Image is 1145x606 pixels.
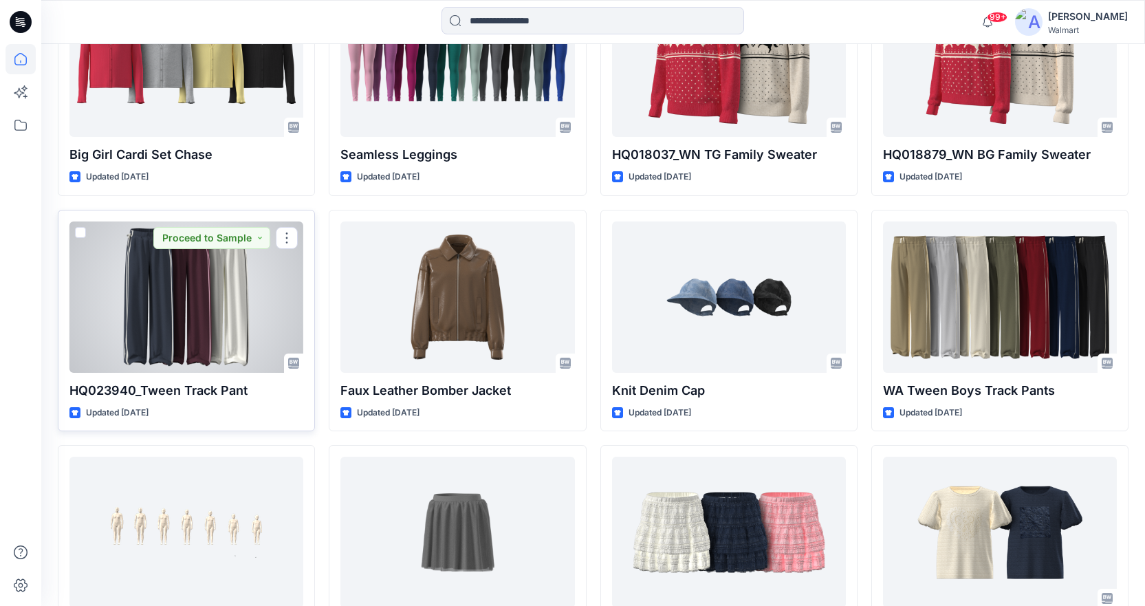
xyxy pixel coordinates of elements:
[86,406,149,420] p: Updated [DATE]
[340,381,574,400] p: Faux Leather Bomber Jacket
[357,406,419,420] p: Updated [DATE]
[899,170,962,184] p: Updated [DATE]
[612,381,846,400] p: Knit Denim Cap
[340,221,574,373] a: Faux Leather Bomber Jacket
[357,170,419,184] p: Updated [DATE]
[883,381,1117,400] p: WA Tween Boys Track Pants
[1048,25,1128,35] div: Walmart
[69,221,303,373] a: HQ023940_Tween Track Pant
[629,406,691,420] p: Updated [DATE]
[86,170,149,184] p: Updated [DATE]
[69,145,303,164] p: Big Girl Cardi Set Chase
[69,381,303,400] p: HQ023940_Tween Track Pant
[612,145,846,164] p: HQ018037_WN TG Family Sweater
[883,145,1117,164] p: HQ018879_WN BG Family Sweater
[340,145,574,164] p: Seamless Leggings
[899,406,962,420] p: Updated [DATE]
[1015,8,1043,36] img: avatar
[987,12,1007,23] span: 99+
[629,170,691,184] p: Updated [DATE]
[883,221,1117,373] a: WA Tween Boys Track Pants
[1048,8,1128,25] div: [PERSON_NAME]
[612,221,846,373] a: Knit Denim Cap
